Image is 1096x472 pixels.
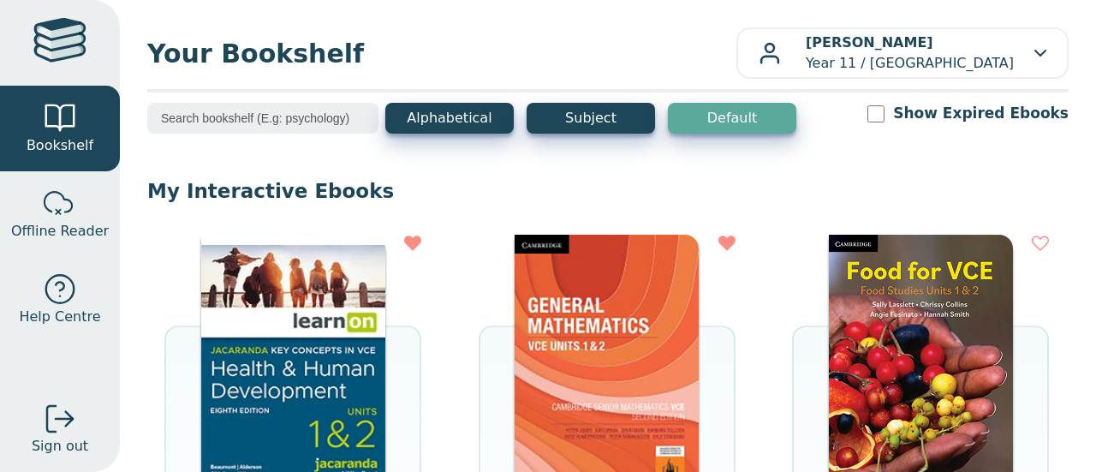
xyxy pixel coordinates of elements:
[32,436,88,457] span: Sign out
[147,34,736,73] span: Your Bookshelf
[147,178,1069,204] p: My Interactive Ebooks
[147,103,378,134] input: Search bookshelf (E.g: psychology)
[806,33,1014,74] p: Year 11 / [GEOGRAPHIC_DATA]
[668,103,796,134] button: Default
[11,221,109,242] span: Offline Reader
[893,103,1069,124] label: Show Expired Ebooks
[736,27,1069,79] button: [PERSON_NAME]Year 11 / [GEOGRAPHIC_DATA]
[385,103,514,134] button: Alphabetical
[27,135,93,156] span: Bookshelf
[527,103,655,134] button: Subject
[19,307,100,327] span: Help Centre
[806,34,933,51] b: [PERSON_NAME]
